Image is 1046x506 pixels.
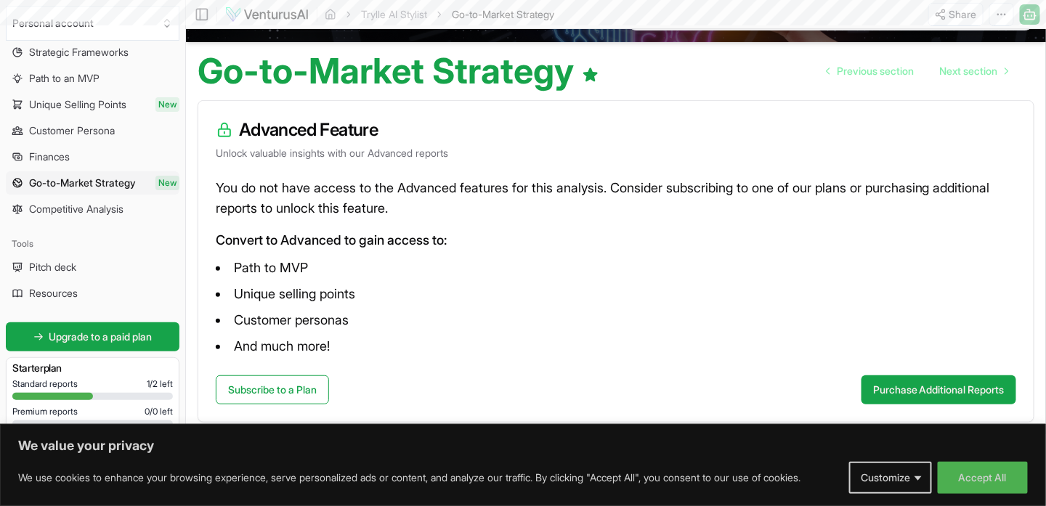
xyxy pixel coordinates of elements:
[12,406,78,417] span: Premium reports
[6,67,179,90] a: Path to an MVP
[6,119,179,142] a: Customer Persona
[216,146,1016,160] p: Unlock valuable insights with our Advanced reports
[6,145,179,168] a: Finances
[216,178,1016,219] p: You do not have access to the Advanced features for this analysis. Consider subscribing to one of...
[29,260,76,274] span: Pitch deck
[815,57,1020,86] nav: pagination
[12,378,78,390] span: Standard reports
[6,197,179,221] a: Competitive Analysis
[849,462,932,494] button: Customize
[6,232,179,256] div: Tools
[29,286,78,301] span: Resources
[928,57,1020,86] a: Go to next page
[940,64,998,78] span: Next section
[6,256,179,279] a: Pitch deck
[815,57,925,86] a: Go to previous page
[145,406,173,417] span: 0 / 0 left
[216,256,1016,279] li: Path to MVP
[216,335,1016,358] li: And much more!
[29,150,70,164] span: Finances
[12,361,173,375] h3: Starter plan
[29,202,123,216] span: Competitive Analysis
[6,171,179,195] a: Go-to-Market StrategyNew
[216,309,1016,332] li: Customer personas
[18,437,1028,454] p: We value your privacy
[216,230,1016,250] p: Convert to Advanced to gain access to:
[861,375,1016,404] button: Purchase Additional Reports
[198,54,599,89] h1: Go-to-Market Strategy
[938,462,1028,494] button: Accept All
[216,375,329,404] a: Subscribe to a Plan
[6,93,179,116] a: Unique Selling PointsNew
[29,71,100,86] span: Path to an MVP
[837,64,914,78] span: Previous section
[216,282,1016,306] li: Unique selling points
[29,176,136,190] span: Go-to-Market Strategy
[147,378,173,390] span: 1 / 2 left
[6,322,179,351] a: Upgrade to a paid plan
[155,97,179,112] span: New
[6,282,179,305] a: Resources
[29,123,115,138] span: Customer Persona
[216,118,1016,142] h3: Advanced Feature
[18,469,800,486] p: We use cookies to enhance your browsing experience, serve personalized ads or content, and analyz...
[6,41,179,64] a: Strategic Frameworks
[29,97,126,112] span: Unique Selling Points
[29,45,129,60] span: Strategic Frameworks
[155,176,179,190] span: New
[49,330,153,344] span: Upgrade to a paid plan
